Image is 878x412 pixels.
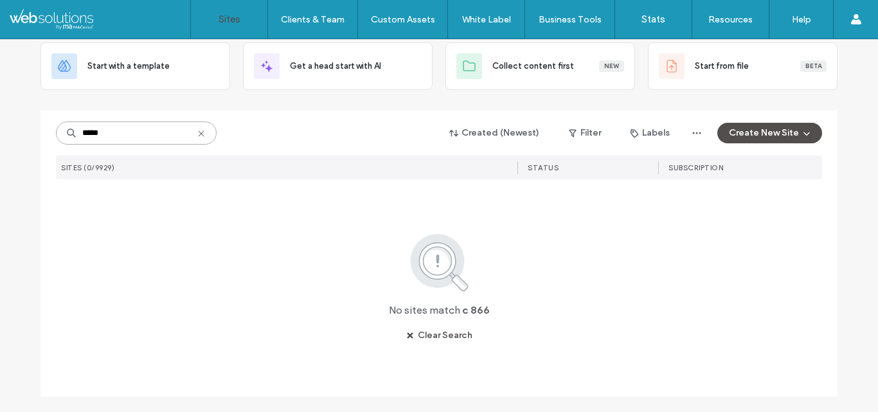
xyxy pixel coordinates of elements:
[61,163,114,172] span: SITES (0/9929)
[29,9,55,21] span: Help
[389,303,460,318] span: No sites match
[40,42,230,90] div: Start with a template
[641,13,665,25] label: Stats
[281,14,345,25] label: Clients & Team
[438,123,551,143] button: Created (Newest)
[648,42,838,90] div: Start from fileBeta
[243,42,433,90] div: Get a head start with AI
[717,123,822,143] button: Create New Site
[668,163,723,172] span: SUBSCRIPTION
[695,60,749,73] span: Start from file
[528,163,559,172] span: STATUS
[708,14,753,25] label: Resources
[395,325,484,346] button: Clear Search
[800,60,827,72] div: Beta
[393,231,486,293] img: search.svg
[556,123,614,143] button: Filter
[619,123,681,143] button: Labels
[599,60,624,72] div: New
[87,60,170,73] span: Start with a template
[462,303,490,318] span: c 866
[290,60,381,73] span: Get a head start with AI
[445,42,635,90] div: Collect content firstNew
[371,14,435,25] label: Custom Assets
[462,14,511,25] label: White Label
[792,14,811,25] label: Help
[539,14,602,25] label: Business Tools
[492,60,574,73] span: Collect content first
[219,13,240,25] label: Sites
